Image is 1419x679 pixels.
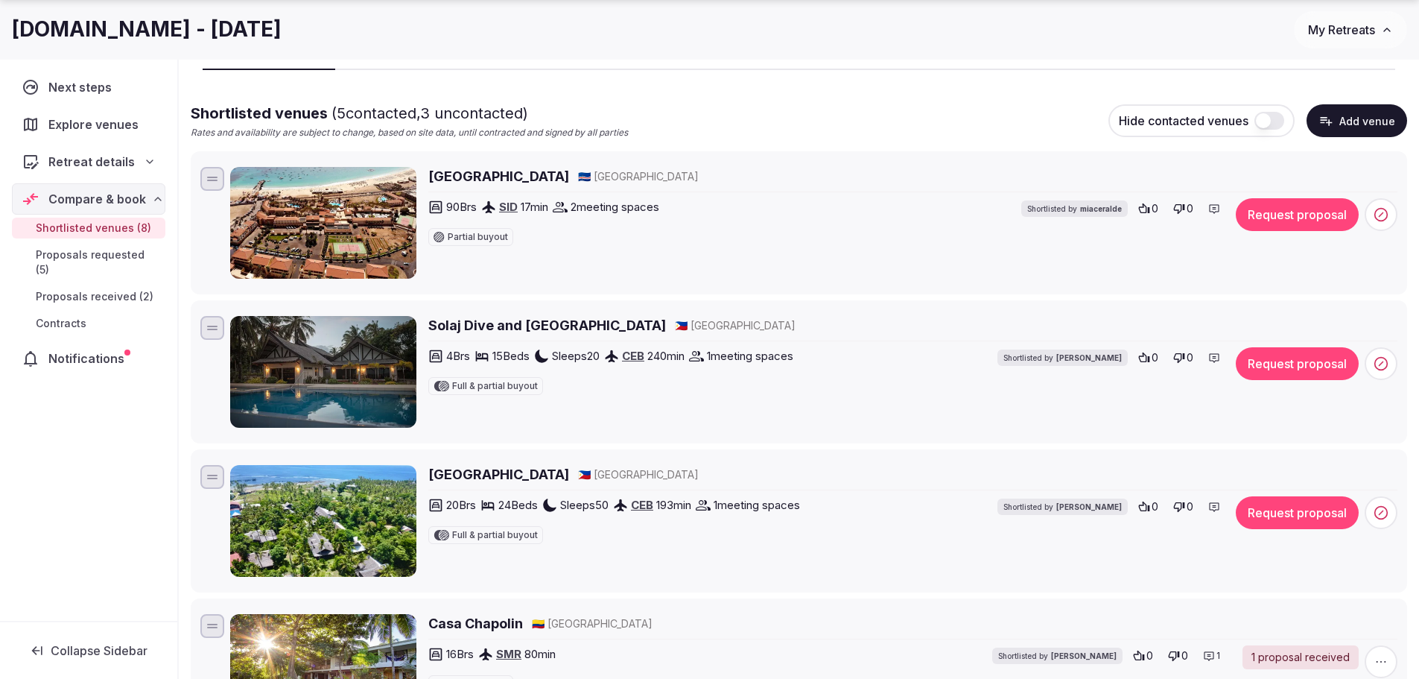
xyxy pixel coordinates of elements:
span: Proposals received (2) [36,289,153,304]
span: Proposals requested (5) [36,247,159,277]
span: Explore venues [48,116,145,133]
button: Request proposal [1236,198,1359,231]
a: [GEOGRAPHIC_DATA] [428,465,569,484]
span: 80 min [524,646,556,662]
p: Rates and availability are subject to change, based on site data, until contracted and signed by ... [191,127,628,139]
span: 20 Brs [446,497,476,513]
span: 193 min [656,497,691,513]
span: [PERSON_NAME] [1056,502,1122,512]
span: 4 Brs [446,348,470,364]
span: Sleeps 50 [560,497,609,513]
button: 0 [1134,198,1163,219]
span: 15 Beds [492,348,530,364]
span: Retreat details [48,153,135,171]
span: Shortlisted venues (8) [36,221,151,236]
button: 0 [1169,347,1198,368]
a: [GEOGRAPHIC_DATA] [428,167,569,186]
span: 0 [1187,350,1193,365]
span: Full & partial buyout [452,382,538,391]
div: Shortlisted by [992,648,1123,664]
span: 🇨🇴 [532,617,545,630]
button: 🇵🇭 [578,467,591,482]
span: Shortlisted venues [191,104,528,122]
a: Shortlisted venues (8) [12,218,165,239]
span: 1 [1216,650,1220,663]
a: Solaj Dive and [GEOGRAPHIC_DATA] [428,316,666,335]
button: Request proposal [1236,496,1359,529]
div: Shortlisted by [997,350,1128,366]
span: 1 meeting spaces [707,348,793,364]
span: 17 min [521,199,548,215]
a: Explore venues [12,109,165,140]
span: 0 [1187,201,1193,216]
img: Hotel Morabeza [230,167,416,279]
span: 24 Beds [498,497,538,513]
button: 0 [1169,198,1198,219]
span: Compare & book [48,190,146,208]
span: [GEOGRAPHIC_DATA] [594,467,699,482]
a: CEB [622,349,644,363]
span: Next steps [48,78,118,96]
span: Full & partial buyout [452,531,538,540]
span: ( 5 contacted, 3 uncontacted) [331,104,528,122]
a: SMR [496,647,521,661]
span: 0 [1152,350,1158,365]
a: Notifications [12,343,165,374]
span: 🇨🇻 [578,170,591,183]
span: Sleeps 20 [552,348,600,364]
span: My Retreats [1308,22,1375,37]
span: [GEOGRAPHIC_DATA] [691,318,796,333]
span: [PERSON_NAME] [1056,353,1122,363]
img: Emerald House Village Siargao [230,465,416,577]
a: CEB [631,498,653,512]
span: Contracts [36,316,86,331]
a: Proposals received (2) [12,286,165,307]
span: 0 [1146,648,1153,663]
button: Collapse Sidebar [12,634,165,667]
div: Shortlisted by [997,499,1128,515]
span: 🇵🇭 [578,468,591,481]
span: 0 [1187,499,1193,514]
span: [GEOGRAPHIC_DATA] [547,616,653,631]
a: Casa Chapolin [428,614,523,633]
span: 0 [1181,648,1188,663]
span: Hide contacted venues [1119,113,1248,128]
a: Next steps [12,72,165,103]
button: 🇨🇻 [578,169,591,184]
a: 1 proposal received [1242,645,1359,669]
span: [GEOGRAPHIC_DATA] [594,169,699,184]
span: Partial buyout [448,233,508,241]
button: 🇵🇭 [675,318,688,333]
a: Proposals requested (5) [12,244,165,280]
button: 0 [1134,496,1163,517]
button: 0 [1128,645,1158,666]
button: 🇨🇴 [532,616,545,631]
div: Shortlisted by [1021,200,1128,217]
span: 0 [1152,499,1158,514]
button: Add venue [1307,104,1407,137]
button: 0 [1134,347,1163,368]
span: 2 meeting spaces [571,199,659,215]
span: [PERSON_NAME] [1051,651,1117,661]
span: 1 meeting spaces [714,497,800,513]
button: Request proposal [1236,347,1359,380]
a: SID [499,200,518,214]
h1: [DOMAIN_NAME] - [DATE] [12,15,282,44]
button: 0 [1169,496,1198,517]
button: My Retreats [1294,11,1407,48]
span: Notifications [48,350,130,367]
span: 🇵🇭 [675,319,688,332]
button: 0 [1164,645,1193,666]
a: Contracts [12,313,165,334]
span: 240 min [647,348,685,364]
span: 90 Brs [446,199,477,215]
span: 16 Brs [446,646,474,662]
span: miaceralde [1080,203,1122,214]
img: Solaj Dive and Beach Resort [230,316,416,428]
span: 0 [1152,201,1158,216]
